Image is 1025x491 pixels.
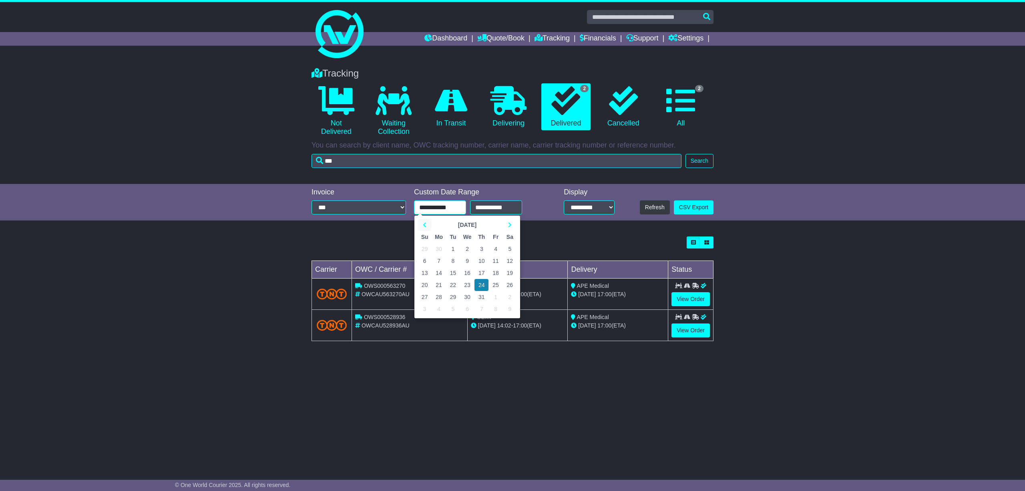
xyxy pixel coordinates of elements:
div: Display [564,188,615,197]
td: 1 [488,291,502,303]
td: 23 [460,279,474,291]
span: 17:00 [597,291,611,297]
div: Invoice [312,188,406,197]
td: 28 [432,291,446,303]
td: 2 [460,243,474,255]
td: 9 [460,255,474,267]
td: 6 [460,303,474,315]
td: 6 [418,255,432,267]
td: Status [668,261,713,279]
td: 16 [460,267,474,279]
td: 20 [418,279,432,291]
td: 3 [418,303,432,315]
td: 29 [418,243,432,255]
a: Cancelled [599,83,648,131]
div: (ETA) [571,290,665,299]
td: 30 [432,243,446,255]
span: APE Medical [577,314,609,320]
a: Financials [580,32,616,46]
td: 4 [488,243,502,255]
p: You can search by client name, OWC tracking number, carrier name, carrier tracking number or refe... [312,141,713,150]
div: (ETA) [571,321,665,330]
td: 22 [446,279,460,291]
span: [DATE] [578,322,596,329]
span: 17:00 [513,322,527,329]
span: 2 [580,85,589,92]
td: 4 [432,303,446,315]
th: Su [418,231,432,243]
a: Not Delivered [312,83,361,139]
th: Mo [432,231,446,243]
span: © One World Courier 2025. All rights reserved. [175,482,291,488]
td: 19 [503,267,517,279]
a: View Order [671,323,710,337]
span: APE Medical [577,283,609,289]
span: [DATE] [578,291,596,297]
span: OWCAU563270AU [362,291,410,297]
td: Delivery [568,261,668,279]
span: OWS000563270 [364,283,406,289]
th: Select Month [432,219,502,231]
td: 8 [488,303,502,315]
span: 17:00 [597,322,611,329]
span: OWS000528936 [364,314,406,320]
th: Th [474,231,488,243]
td: 30 [460,291,474,303]
span: [DATE] [478,322,496,329]
button: Search [685,154,713,168]
a: Dashboard [424,32,467,46]
td: Carrier [312,261,352,279]
th: Fr [488,231,502,243]
td: 5 [503,243,517,255]
td: 25 [488,279,502,291]
a: Quote/Book [477,32,525,46]
td: 7 [474,303,488,315]
button: Refresh [640,200,670,214]
a: Tracking [535,32,570,46]
td: 1 [446,243,460,255]
span: 14:02 [497,322,511,329]
span: OWCAU528936AU [362,322,410,329]
td: 31 [474,291,488,303]
td: 12 [503,255,517,267]
td: 29 [446,291,460,303]
td: 24 [474,279,488,291]
td: 2 [503,291,517,303]
td: 18 [488,267,502,279]
img: TNT_Domestic.png [317,320,347,331]
a: Delivering [484,83,533,131]
a: Waiting Collection [369,83,418,139]
td: 10 [474,255,488,267]
a: Support [626,32,659,46]
a: In Transit [426,83,476,131]
td: OWC / Carrier # [352,261,468,279]
td: 7 [432,255,446,267]
a: 2 All [656,83,705,131]
th: We [460,231,474,243]
th: Tu [446,231,460,243]
td: 27 [418,291,432,303]
td: 9 [503,303,517,315]
td: 13 [418,267,432,279]
td: 21 [432,279,446,291]
td: 3 [474,243,488,255]
div: - (ETA) [471,321,565,330]
td: 26 [503,279,517,291]
td: 11 [488,255,502,267]
a: View Order [671,292,710,306]
td: 15 [446,267,460,279]
span: 2 [695,85,703,92]
td: 17 [474,267,488,279]
img: TNT_Domestic.png [317,289,347,299]
td: 14 [432,267,446,279]
td: 8 [446,255,460,267]
a: Settings [668,32,703,46]
td: 5 [446,303,460,315]
a: 2 Delivered [541,83,591,131]
div: Custom Date Range [414,188,543,197]
a: CSV Export [674,200,713,214]
th: Sa [503,231,517,243]
div: Tracking [307,68,717,79]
